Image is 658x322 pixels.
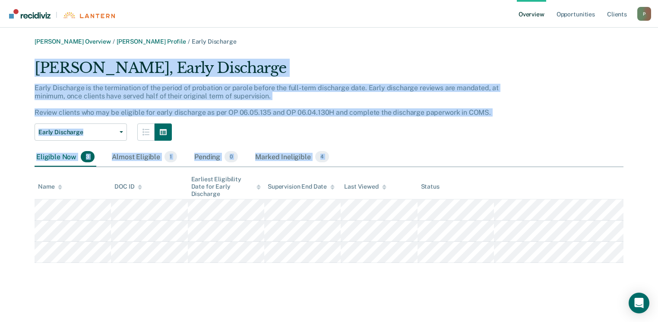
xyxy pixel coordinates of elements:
button: Profile dropdown button [637,7,651,21]
div: DOC ID [114,183,142,190]
span: 3 [81,151,95,162]
div: Pending0 [193,148,240,167]
div: Eligible Now3 [35,148,96,167]
p: Early Discharge is the termination of the period of probation or parole before the full-term disc... [35,84,499,117]
div: Almost Eligible1 [110,148,179,167]
div: P [637,7,651,21]
img: Recidiviz [9,9,51,19]
div: Last Viewed [344,183,386,190]
a: [PERSON_NAME] Profile [117,38,186,45]
span: Early Discharge [192,38,237,45]
div: Supervision End Date [268,183,335,190]
span: / [111,38,117,45]
div: Marked Ineligible4 [253,148,331,167]
span: 0 [225,151,238,162]
div: [PERSON_NAME], Early Discharge [35,59,528,84]
span: 1 [164,151,177,162]
div: Open Intercom Messenger [629,293,649,313]
span: / [186,38,192,45]
span: Early Discharge [38,129,116,136]
img: Lantern [63,12,115,19]
span: | [51,11,63,19]
div: Status [421,183,440,190]
button: Early Discharge [35,123,127,141]
div: Name [38,183,62,190]
span: 4 [315,151,329,162]
a: [PERSON_NAME] Overview [35,38,111,45]
div: Earliest Eligibility Date for Early Discharge [191,176,261,197]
